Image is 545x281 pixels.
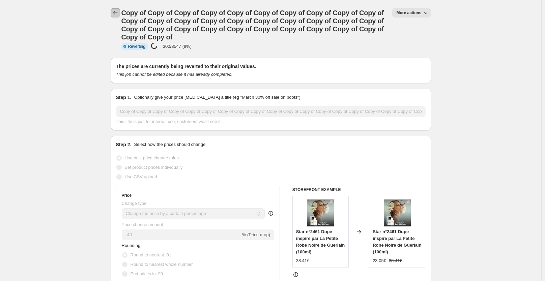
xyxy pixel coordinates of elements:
span: Use CSV upload [125,174,157,179]
span: More actions [396,10,421,15]
div: help [267,210,274,217]
span: Use bulk price change rules [125,155,179,160]
h2: Step 1. [116,94,132,101]
div: 38.41€ [296,257,310,264]
p: Optionally give your price [MEDICAL_DATA] a title (eg "March 30% off sale on boots") [134,94,300,101]
span: Price change amount [122,222,163,227]
span: Round to nearest whole number [131,262,193,267]
button: More actions [392,8,431,18]
span: Change type [122,201,147,206]
span: Copy of Copy of Copy of Copy of Copy of Copy of Copy of Copy of Copy of Copy of Copy of Copy of C... [121,9,384,41]
h3: Price [122,193,132,198]
span: Star n°2461 Dupe inspiré par La Petite Robe Noire de Guerlain (100ml) [296,229,345,254]
span: This title is just for internal use, customers won't see it [116,119,221,124]
span: End prices in .99 [131,271,163,276]
h2: The prices are currently being reverted to their original values. [116,63,426,70]
h2: Step 2. [116,141,132,148]
span: Star n°2461 Dupe inspiré par La Petite Robe Noire de Guerlain (100ml) [373,229,421,254]
span: Rounding [122,243,141,248]
img: 2461-parfums-star_80x.jpg [384,199,411,226]
h6: STOREFRONT EXAMPLE [292,187,426,192]
p: 300/3547 (8%) [163,44,192,49]
input: 30% off holiday sale [116,106,426,117]
strike: 38.41€ [389,257,402,264]
button: Price change jobs [111,8,120,18]
span: Set product prices individually [125,165,183,170]
p: Select how the prices should change [134,141,205,148]
input: -15 [122,229,241,240]
span: Reverting [128,44,145,49]
span: Round to nearest .01 [131,252,171,257]
div: 23.05€ [373,257,386,264]
i: This job cannot be edited because it has already completed. [116,72,233,77]
span: % (Price drop) [242,232,270,237]
img: 2461-parfums-star_80x.jpg [307,199,334,226]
